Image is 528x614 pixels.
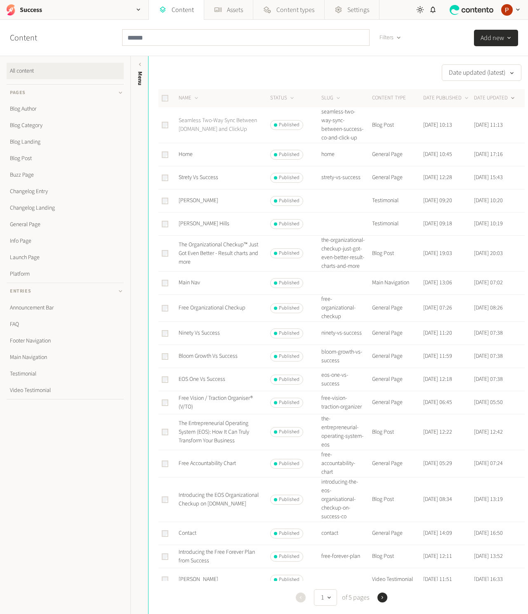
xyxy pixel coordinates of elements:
[7,216,124,233] a: General Page
[372,213,423,236] td: Testimonial
[314,589,337,606] button: 1
[423,279,452,287] time: [DATE] 13:06
[321,107,372,143] td: seamless-two-way-sync-between-success-co-and-click-up
[279,151,299,158] span: Published
[372,522,423,545] td: General Page
[7,366,124,382] a: Testimonial
[7,134,124,150] a: Blog Landing
[179,116,257,133] a: Seamless Two-Way Sync Between [DOMAIN_NAME] and ClickUp
[423,304,452,312] time: [DATE] 07:26
[7,200,124,216] a: Changelog Landing
[373,29,408,46] button: Filters
[7,167,124,183] a: Buzz Page
[279,121,299,129] span: Published
[372,368,423,391] td: General Page
[474,196,503,205] time: [DATE] 10:20
[179,220,229,228] a: [PERSON_NAME] Hills
[7,316,124,333] a: FAQ
[379,33,394,42] span: Filters
[321,143,372,166] td: home
[372,107,423,143] td: Blog Post
[321,345,372,368] td: bloom-growth-vs-success
[474,552,503,560] time: [DATE] 13:52
[423,495,452,503] time: [DATE] 08:34
[7,300,124,316] a: Announcement Bar
[279,305,299,312] span: Published
[7,233,124,249] a: Info Page
[179,241,258,266] a: The Organizational Checkup™ Just Got Even Better - Result charts and more
[372,345,423,368] td: General Page
[423,352,452,360] time: [DATE] 11:59
[321,391,372,414] td: free-vision-traction-organizer
[423,220,452,228] time: [DATE] 09:18
[474,495,503,503] time: [DATE] 13:19
[279,428,299,436] span: Published
[372,545,423,568] td: Blog Post
[179,196,218,205] a: [PERSON_NAME]
[372,89,423,107] th: CONTENT TYPE
[372,272,423,295] td: Main Navigation
[423,196,452,205] time: [DATE] 09:20
[423,173,452,182] time: [DATE] 12:28
[474,220,503,228] time: [DATE] 10:19
[136,71,144,85] span: Menu
[423,329,452,337] time: [DATE] 11:20
[501,4,513,16] img: Peter Coppinger
[279,330,299,337] span: Published
[442,64,521,81] button: Date updated (latest)
[347,5,369,15] span: Settings
[423,529,452,537] time: [DATE] 14:09
[423,94,470,102] button: DATE PUBLISHED
[10,32,56,44] h2: Content
[474,279,503,287] time: [DATE] 07:02
[7,117,124,134] a: Blog Category
[279,376,299,383] span: Published
[372,450,423,477] td: General Page
[321,94,342,102] button: SLUG
[279,496,299,503] span: Published
[372,322,423,345] td: General Page
[474,352,503,360] time: [DATE] 07:38
[7,333,124,349] a: Footer Navigation
[7,249,124,266] a: Launch Page
[474,398,503,406] time: [DATE] 05:50
[279,576,299,583] span: Published
[372,391,423,414] td: General Page
[321,368,372,391] td: eos-one-vs-success
[423,575,452,583] time: [DATE] 11:51
[179,94,200,102] button: NAME
[423,459,452,468] time: [DATE] 05:29
[474,329,503,337] time: [DATE] 07:38
[279,460,299,468] span: Published
[372,477,423,522] td: Blog Post
[372,295,423,322] td: General Page
[279,553,299,560] span: Published
[340,593,369,602] span: of 5 pages
[372,143,423,166] td: General Page
[474,121,503,129] time: [DATE] 11:13
[372,166,423,189] td: General Page
[423,150,452,158] time: [DATE] 10:45
[179,529,196,537] a: Contact
[7,150,124,167] a: Blog Post
[279,250,299,257] span: Published
[372,189,423,213] td: Testimonial
[474,304,503,312] time: [DATE] 08:26
[372,568,423,591] td: Video Testimonial
[7,349,124,366] a: Main Navigation
[7,63,124,79] a: All content
[372,236,423,272] td: Blog Post
[474,173,503,182] time: [DATE] 15:43
[179,329,220,337] a: Ninety Vs Success
[279,399,299,406] span: Published
[279,220,299,228] span: Published
[179,173,218,182] a: Strety Vs Success
[179,459,236,468] a: Free Accountability Chart
[474,428,503,436] time: [DATE] 12:42
[423,398,452,406] time: [DATE] 06:45
[474,459,503,468] time: [DATE] 07:24
[423,249,452,257] time: [DATE] 19:03
[474,30,518,46] button: Add new
[321,322,372,345] td: ninety-vs-success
